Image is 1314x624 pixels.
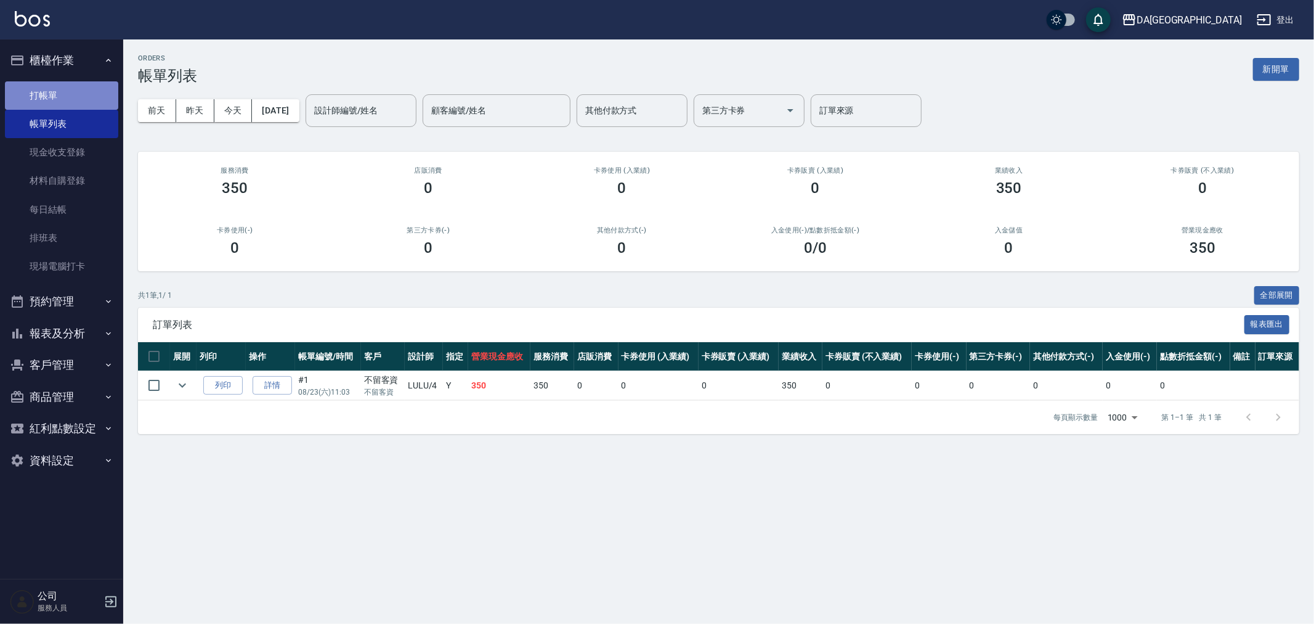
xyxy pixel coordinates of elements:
button: save [1086,7,1111,32]
button: 昨天 [176,99,214,122]
h3: 0 [1005,239,1013,257]
h3: 0 [424,239,432,257]
td: 0 [822,371,912,400]
h2: 卡券使用 (入業績) [540,166,704,174]
th: 卡券販賣 (入業績) [699,342,779,371]
th: 設計師 [405,342,443,371]
th: 客戶 [361,342,405,371]
th: 展開 [170,342,197,371]
h2: 其他付款方式(-) [540,226,704,234]
th: 店販消費 [574,342,618,371]
a: 帳單列表 [5,110,118,138]
h2: 入金使用(-) /點數折抵金額(-) [733,226,897,234]
th: 營業現金應收 [468,342,530,371]
h2: 業績收入 [927,166,1091,174]
h2: 店販消費 [346,166,510,174]
h2: 卡券販賣 (入業績) [733,166,897,174]
th: 備註 [1230,342,1255,371]
th: 第三方卡券(-) [967,342,1030,371]
h2: 卡券使用(-) [153,226,317,234]
h3: 350 [222,179,248,197]
h3: 0 [617,239,626,257]
h3: 350 [1190,239,1215,257]
td: 350 [779,371,822,400]
h3: 0 /0 [804,239,827,257]
button: 列印 [203,376,243,395]
a: 材料自購登錄 [5,166,118,195]
button: 新開單 [1253,58,1299,81]
th: 卡券使用(-) [912,342,966,371]
h3: 帳單列表 [138,67,197,84]
p: 服務人員 [38,602,100,614]
td: LULU /4 [405,371,443,400]
th: 訂單來源 [1255,342,1299,371]
td: 0 [967,371,1030,400]
a: 報表匯出 [1244,318,1290,330]
h2: ORDERS [138,54,197,62]
button: 商品管理 [5,381,118,413]
h3: 服務消費 [153,166,317,174]
h2: 入金儲值 [927,226,1091,234]
a: 打帳單 [5,81,118,110]
a: 詳情 [253,376,292,395]
p: 每頁顯示數量 [1053,412,1098,423]
button: DA[GEOGRAPHIC_DATA] [1117,7,1247,33]
h2: 第三方卡券(-) [346,226,510,234]
a: 新開單 [1253,63,1299,75]
h3: 0 [617,179,626,197]
td: 0 [1103,371,1157,400]
button: 資料設定 [5,445,118,477]
button: Open [781,101,800,120]
th: 入金使用(-) [1103,342,1157,371]
h2: 營業現金應收 [1121,226,1284,234]
h3: 0 [811,179,820,197]
div: DA[GEOGRAPHIC_DATA] [1137,12,1242,28]
th: 服務消費 [530,342,574,371]
button: 前天 [138,99,176,122]
button: expand row [173,376,192,395]
h3: 0 [230,239,239,257]
button: 櫃檯作業 [5,44,118,76]
h3: 0 [1198,179,1207,197]
button: 預約管理 [5,285,118,318]
th: 點數折抵金額(-) [1157,342,1230,371]
th: 卡券使用 (入業績) [618,342,699,371]
td: 0 [574,371,618,400]
p: 第 1–1 筆 共 1 筆 [1162,412,1222,423]
div: 不留客資 [364,374,402,387]
th: 列印 [197,342,246,371]
button: 報表及分析 [5,318,118,350]
td: 350 [468,371,530,400]
td: #1 [295,371,361,400]
button: 紅利點數設定 [5,413,118,445]
h5: 公司 [38,590,100,602]
th: 帳單編號/時間 [295,342,361,371]
p: 不留客資 [364,387,402,398]
td: 0 [618,371,699,400]
h3: 0 [424,179,432,197]
th: 業績收入 [779,342,822,371]
h2: 卡券販賣 (不入業績) [1121,166,1284,174]
img: Person [10,589,34,614]
td: 0 [1030,371,1103,400]
th: 其他付款方式(-) [1030,342,1103,371]
td: 0 [912,371,966,400]
span: 訂單列表 [153,319,1244,331]
a: 現場電腦打卡 [5,252,118,281]
div: 1000 [1103,401,1142,434]
p: 共 1 筆, 1 / 1 [138,290,172,301]
button: 客戶管理 [5,349,118,381]
h3: 350 [996,179,1022,197]
button: 登出 [1252,9,1299,31]
th: 指定 [443,342,468,371]
td: Y [443,371,468,400]
a: 排班表 [5,224,118,252]
th: 操作 [246,342,295,371]
td: 0 [699,371,779,400]
td: 350 [530,371,574,400]
img: Logo [15,11,50,27]
button: [DATE] [252,99,299,122]
button: 今天 [214,99,253,122]
a: 每日結帳 [5,195,118,224]
button: 全部展開 [1254,286,1300,305]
